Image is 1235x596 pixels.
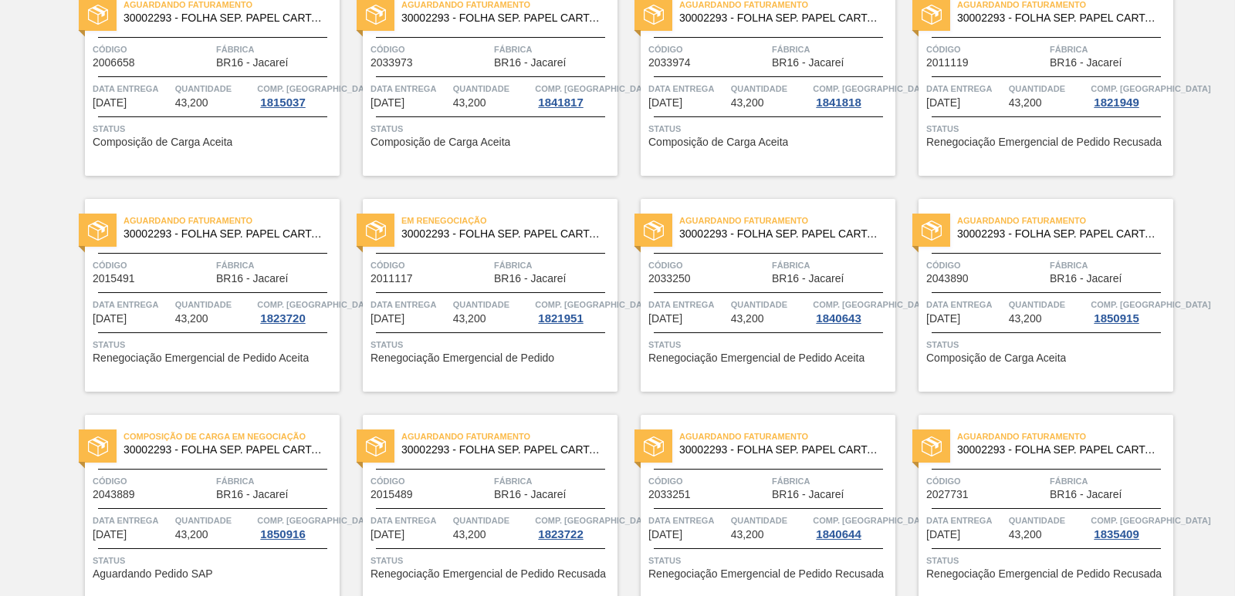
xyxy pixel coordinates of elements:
[1091,513,1210,528] span: Comp. Carga
[93,473,212,489] span: Código
[926,568,1162,580] span: Renegociação Emergencial de Pedido Recusada
[257,513,336,540] a: Comp. [GEOGRAPHIC_DATA]1850916
[175,513,254,528] span: Quantidade
[123,228,327,240] span: 30002293 - FOLHA SEP. PAPEL CARTAO 1200x1000M 350g
[93,297,171,312] span: Data entrega
[648,81,727,96] span: Data entrega
[813,513,892,540] a: Comp. [GEOGRAPHIC_DATA]1840644
[731,513,810,528] span: Quantidade
[257,297,377,312] span: Comp. Carga
[175,81,254,96] span: Quantidade
[535,528,586,540] div: 1823722
[926,81,1005,96] span: Data entrega
[535,312,586,325] div: 1821951
[93,568,213,580] span: Aguardando Pedido SAP
[123,429,340,444] span: Composição de Carga em Negociação
[453,529,486,540] span: 43,200
[453,81,532,96] span: Quantidade
[401,228,605,240] span: 30002293 - FOLHA SEP. PAPEL CARTAO 1200x1000M 350g
[1091,81,1210,96] span: Comp. Carga
[535,297,614,325] a: Comp. [GEOGRAPHIC_DATA]1821951
[535,81,614,109] a: Comp. [GEOGRAPHIC_DATA]1841817
[401,12,605,24] span: 30002293 - FOLHA SEP. PAPEL CARTAO 1200x1000M 350g
[731,81,810,96] span: Quantidade
[926,297,1005,312] span: Data entrega
[88,436,108,456] img: status
[648,42,768,57] span: Código
[1050,489,1122,500] span: BR16 - Jacareí
[93,513,171,528] span: Data entrega
[1091,81,1169,109] a: Comp. [GEOGRAPHIC_DATA]1821949
[494,42,614,57] span: Fábrica
[494,258,614,273] span: Fábrica
[370,553,614,568] span: Status
[93,553,336,568] span: Status
[926,273,969,285] span: 2043890
[216,42,336,57] span: Fábrica
[535,513,614,540] a: Comp. [GEOGRAPHIC_DATA]1823722
[257,513,377,528] span: Comp. Carga
[93,42,212,57] span: Código
[926,136,1162,148] span: Renegociação Emergencial de Pedido Recusada
[370,352,554,364] span: Renegociação Emergencial de Pedido
[453,313,486,325] span: 43,200
[370,489,413,500] span: 2015489
[370,529,404,540] span: 24/10/2025
[648,136,788,148] span: Composição de Carga Aceita
[535,81,655,96] span: Comp. Carga
[1009,97,1042,109] span: 43,200
[648,273,691,285] span: 2033250
[370,57,413,69] span: 2033973
[648,97,682,109] span: 08/10/2025
[957,213,1173,228] span: Aguardando Faturamento
[648,258,768,273] span: Código
[957,429,1173,444] span: Aguardando Faturamento
[216,473,336,489] span: Fábrica
[123,12,327,24] span: 30002293 - FOLHA SEP. PAPEL CARTAO 1200x1000M 350g
[366,436,386,456] img: status
[813,96,864,109] div: 1841818
[1091,528,1142,540] div: 1835409
[926,337,1169,352] span: Status
[731,529,764,540] span: 43,200
[926,313,960,325] span: 20/10/2025
[257,81,336,109] a: Comp. [GEOGRAPHIC_DATA]1815037
[926,42,1046,57] span: Código
[1050,57,1122,69] span: BR16 - Jacareí
[453,97,486,109] span: 43,200
[535,513,655,528] span: Comp. Carga
[401,213,617,228] span: Em renegociação
[813,297,892,325] a: Comp. [GEOGRAPHIC_DATA]1840643
[93,97,127,109] span: 03/10/2025
[926,473,1046,489] span: Código
[88,5,108,25] img: status
[257,96,308,109] div: 1815037
[257,528,308,540] div: 1850916
[93,273,135,285] span: 2015491
[895,199,1173,392] a: statusAguardando Faturamento30002293 - FOLHA SEP. PAPEL CARTAO 1200x1000M 350gCódigo2043890Fábric...
[1050,258,1169,273] span: Fábrica
[370,258,490,273] span: Código
[216,273,288,285] span: BR16 - Jacareí
[813,312,864,325] div: 1840643
[922,5,942,25] img: status
[370,313,404,325] span: 17/10/2025
[772,258,892,273] span: Fábrica
[453,297,532,312] span: Quantidade
[648,513,727,528] span: Data entrega
[926,57,969,69] span: 2011119
[926,258,1046,273] span: Código
[370,568,606,580] span: Renegociação Emergencial de Pedido Recusada
[772,489,844,500] span: BR16 - Jacareí
[366,5,386,25] img: status
[648,352,864,364] span: Renegociação Emergencial de Pedido Aceita
[679,429,895,444] span: Aguardando Faturamento
[679,213,895,228] span: Aguardando Faturamento
[644,221,664,241] img: status
[957,444,1161,456] span: 30002293 - FOLHA SEP. PAPEL CARTAO 1200x1000M 350g
[370,42,490,57] span: Código
[772,42,892,57] span: Fábrica
[926,553,1169,568] span: Status
[175,313,208,325] span: 43,200
[644,436,664,456] img: status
